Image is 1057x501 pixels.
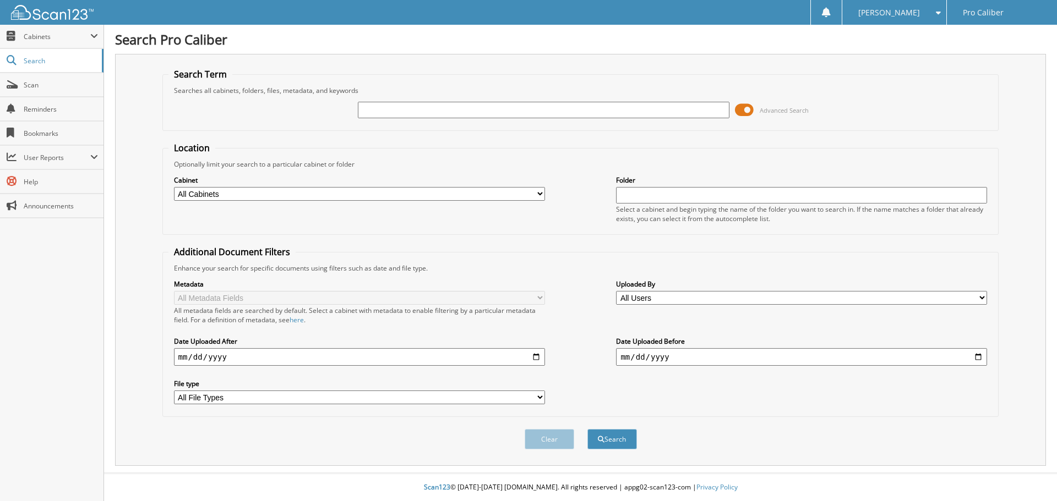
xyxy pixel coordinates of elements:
[168,246,296,258] legend: Additional Document Filters
[24,32,90,41] span: Cabinets
[760,106,809,114] span: Advanced Search
[24,80,98,90] span: Scan
[587,429,637,449] button: Search
[24,153,90,162] span: User Reports
[616,337,987,346] label: Date Uploaded Before
[424,482,450,492] span: Scan123
[525,429,574,449] button: Clear
[24,56,96,65] span: Search
[174,279,545,289] label: Metadata
[11,5,94,20] img: scan123-logo-white.svg
[24,201,98,211] span: Announcements
[115,30,1046,48] h1: Search Pro Caliber
[168,159,993,169] div: Optionally limit your search to a particular cabinet or folder
[696,482,738,492] a: Privacy Policy
[168,86,993,95] div: Searches all cabinets, folders, files, metadata, and keywords
[24,129,98,138] span: Bookmarks
[174,337,545,346] label: Date Uploaded After
[616,205,987,223] div: Select a cabinet and begin typing the name of the folder you want to search in. If the name match...
[174,306,545,324] div: All metadata fields are searched by default. Select a cabinet with metadata to enable filtering b...
[174,379,545,388] label: File type
[963,9,1004,16] span: Pro Caliber
[24,177,98,186] span: Help
[104,474,1057,501] div: © [DATE]-[DATE] [DOMAIN_NAME]. All rights reserved | appg02-scan123-com |
[168,142,215,154] legend: Location
[616,348,987,366] input: end
[174,348,545,366] input: start
[858,9,920,16] span: [PERSON_NAME]
[168,68,232,80] legend: Search Term
[290,315,304,324] a: here
[24,104,98,114] span: Reminders
[616,175,987,185] label: Folder
[616,279,987,289] label: Uploaded By
[174,175,545,185] label: Cabinet
[168,263,993,273] div: Enhance your search for specific documents using filters such as date and file type.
